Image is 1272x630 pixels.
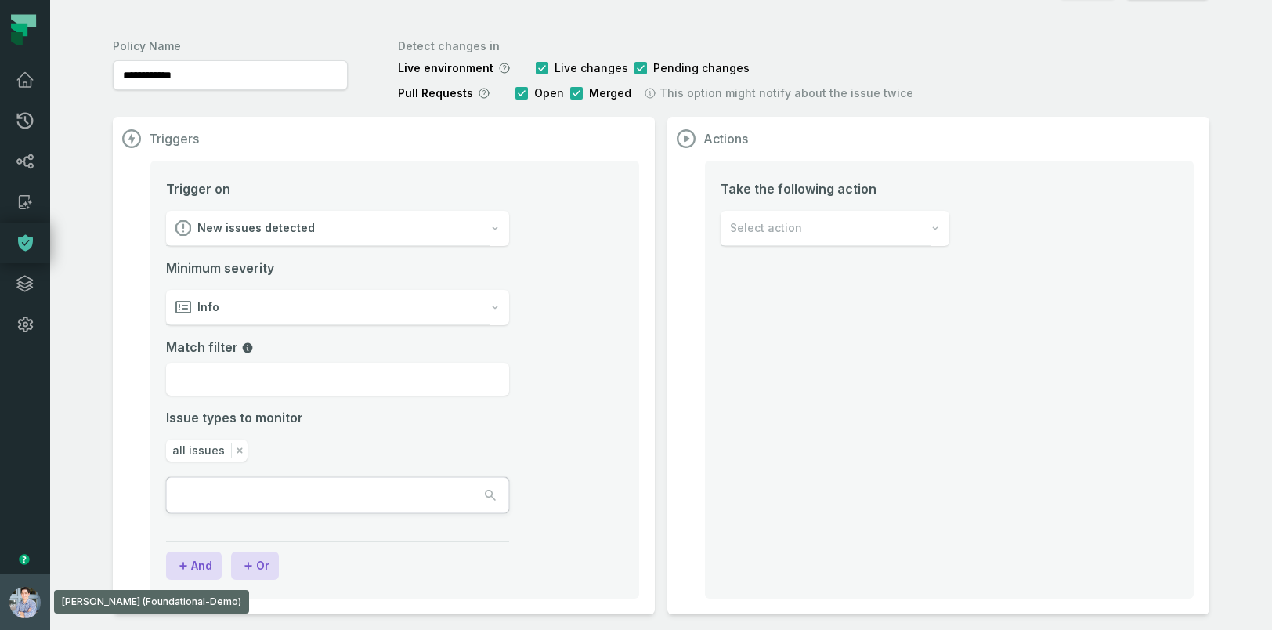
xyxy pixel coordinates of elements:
[653,60,750,76] span: Pending changes
[721,211,949,246] button: Select action
[9,587,41,618] img: avatar of Alon Nafta
[721,179,949,198] span: Take the following action
[555,60,628,76] span: Live changes
[398,60,493,76] span: Live environment
[166,363,509,396] input: Match filter field
[166,339,254,355] span: Match filter
[166,259,509,277] span: Minimum severity
[54,590,249,614] div: [PERSON_NAME] (Foundational-Demo)
[398,85,473,101] span: Pull Requests
[398,38,913,54] label: Detect changes in
[17,552,31,567] div: Tooltip anchor
[197,299,219,315] span: Info
[197,220,315,236] span: New issues detected
[703,131,748,147] h1: Actions
[231,552,279,580] button: Or
[166,338,509,357] label: Match filter field
[166,179,230,198] span: Trigger on
[149,131,199,147] h1: Triggers
[172,443,225,458] span: all issues
[730,220,802,236] span: Select action
[166,552,222,580] button: And
[113,38,348,54] label: Policy Name
[166,211,509,246] button: New issues detected
[534,85,564,101] span: Open
[166,408,303,427] span: Issue types to monitor
[166,290,509,325] button: Info
[589,85,631,101] span: Merged
[659,85,913,101] span: This option might notify about the issue twice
